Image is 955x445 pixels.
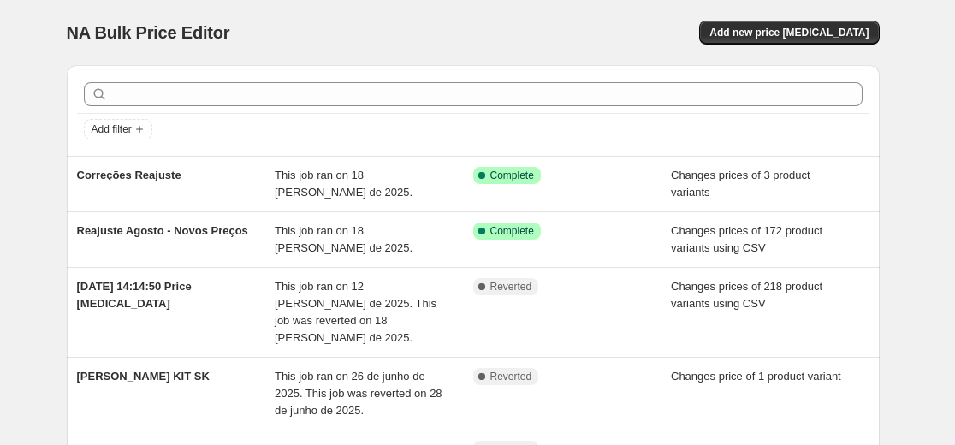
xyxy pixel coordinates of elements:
[490,169,534,182] span: Complete
[84,119,152,139] button: Add filter
[77,169,181,181] span: Correções Reajuste
[709,26,869,39] span: Add new price [MEDICAL_DATA]
[490,224,534,238] span: Complete
[671,224,822,254] span: Changes prices of 172 product variants using CSV
[490,280,532,294] span: Reverted
[275,370,442,417] span: This job ran on 26 de junho de 2025. This job was reverted on 28 de junho de 2025.
[671,280,822,310] span: Changes prices of 218 product variants using CSV
[275,224,412,254] span: This job ran on 18 [PERSON_NAME] de 2025.
[92,122,132,136] span: Add filter
[77,370,210,383] span: [PERSON_NAME] KIT SK
[671,169,810,199] span: Changes prices of 3 product variants
[699,21,879,44] button: Add new price [MEDICAL_DATA]
[490,370,532,383] span: Reverted
[275,169,412,199] span: This job ran on 18 [PERSON_NAME] de 2025.
[275,280,436,344] span: This job ran on 12 [PERSON_NAME] de 2025. This job was reverted on 18 [PERSON_NAME] de 2025.
[67,23,230,42] span: NA Bulk Price Editor
[671,370,841,383] span: Changes price of 1 product variant
[77,224,248,237] span: Reajuste Agosto - Novos Preços
[77,280,192,310] span: [DATE] 14:14:50 Price [MEDICAL_DATA]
